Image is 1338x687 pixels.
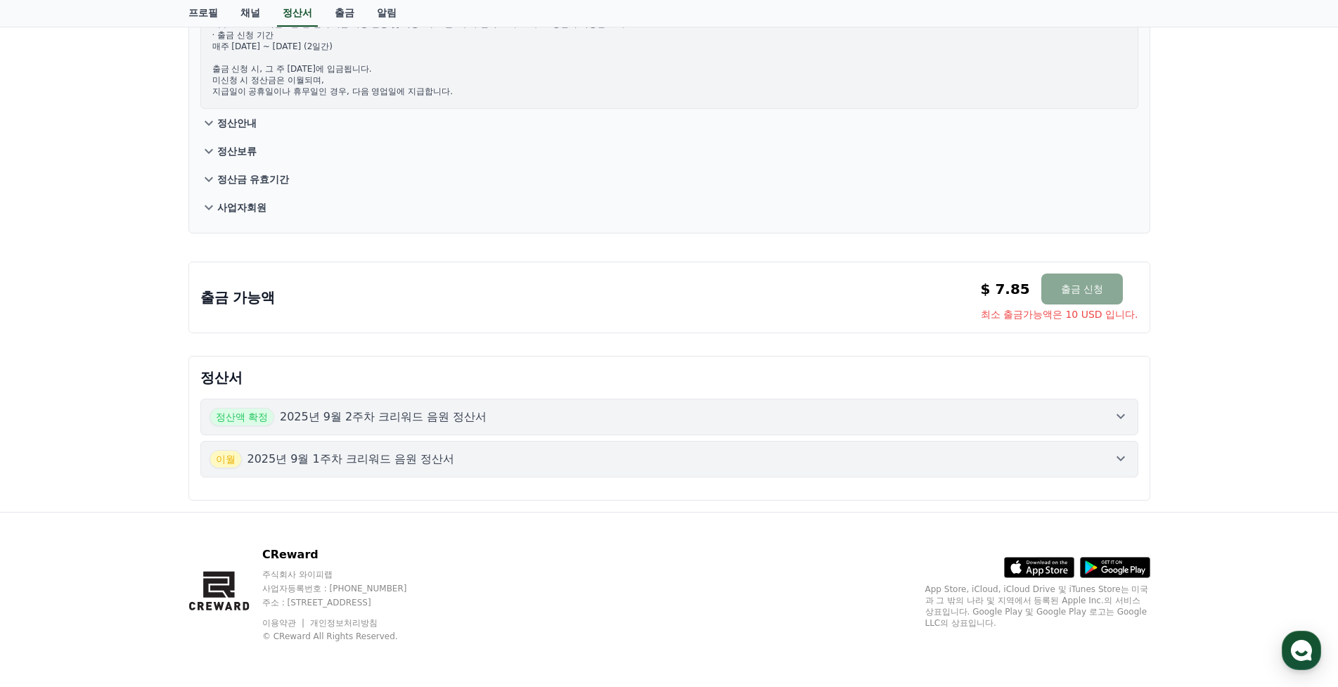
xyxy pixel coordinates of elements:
[925,584,1150,629] p: App Store, iCloud, iCloud Drive 및 iTunes Store는 미국과 그 밖의 나라 및 지역에서 등록된 Apple Inc.의 서비스 상표입니다. Goo...
[981,279,1030,299] p: $ 7.85
[212,7,1126,97] p: · 정산서 확정 매주 [DATE], 직전 7일 간 실적 기준 자동 발행 및 확정 (예: 6월 1주차 실적 → 6/2~6/8 , 정산서 확정일 → 6/11) · 출금 신청 기간...
[200,368,1138,387] p: 정산서
[181,446,270,481] a: 설정
[200,399,1138,435] button: 정산액 확정 2025년 9월 2주차 크리워드 음원 정산서
[262,618,307,628] a: 이용약관
[4,446,93,481] a: 홈
[200,441,1138,477] button: 이월 2025년 9월 1주차 크리워드 음원 정산서
[200,109,1138,137] button: 정산안내
[262,631,434,642] p: © CReward All Rights Reserved.
[262,546,434,563] p: CReward
[217,144,257,158] p: 정산보류
[210,450,242,468] span: 이월
[200,288,276,307] p: 출금 가능액
[44,467,53,478] span: 홈
[129,468,146,479] span: 대화
[262,569,434,580] p: 주식회사 와이피랩
[262,583,434,594] p: 사업자등록번호 : [PHONE_NUMBER]
[217,116,257,130] p: 정산안내
[310,618,378,628] a: 개인정보처리방침
[1041,274,1123,304] button: 출금 신청
[200,193,1138,221] button: 사업자회원
[217,200,266,214] p: 사업자회원
[217,172,290,186] p: 정산금 유효기간
[981,307,1138,321] span: 최소 출금가능액은 10 USD 입니다.
[93,446,181,481] a: 대화
[217,467,234,478] span: 설정
[210,408,274,426] span: 정산액 확정
[200,165,1138,193] button: 정산금 유효기간
[262,597,434,608] p: 주소 : [STREET_ADDRESS]
[280,409,487,425] p: 2025년 9월 2주차 크리워드 음원 정산서
[200,137,1138,165] button: 정산보류
[247,451,455,468] p: 2025년 9월 1주차 크리워드 음원 정산서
